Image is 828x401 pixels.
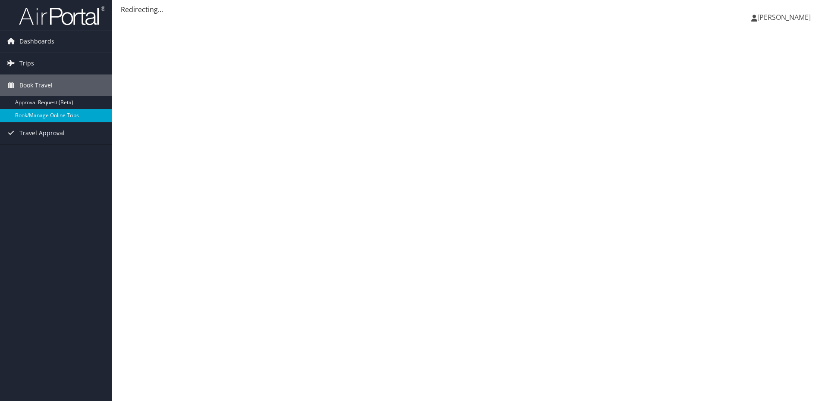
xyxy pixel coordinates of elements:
[19,31,54,52] span: Dashboards
[757,12,811,22] span: [PERSON_NAME]
[19,53,34,74] span: Trips
[751,4,819,30] a: [PERSON_NAME]
[19,6,105,26] img: airportal-logo.png
[19,122,65,144] span: Travel Approval
[19,75,53,96] span: Book Travel
[121,4,819,15] div: Redirecting...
